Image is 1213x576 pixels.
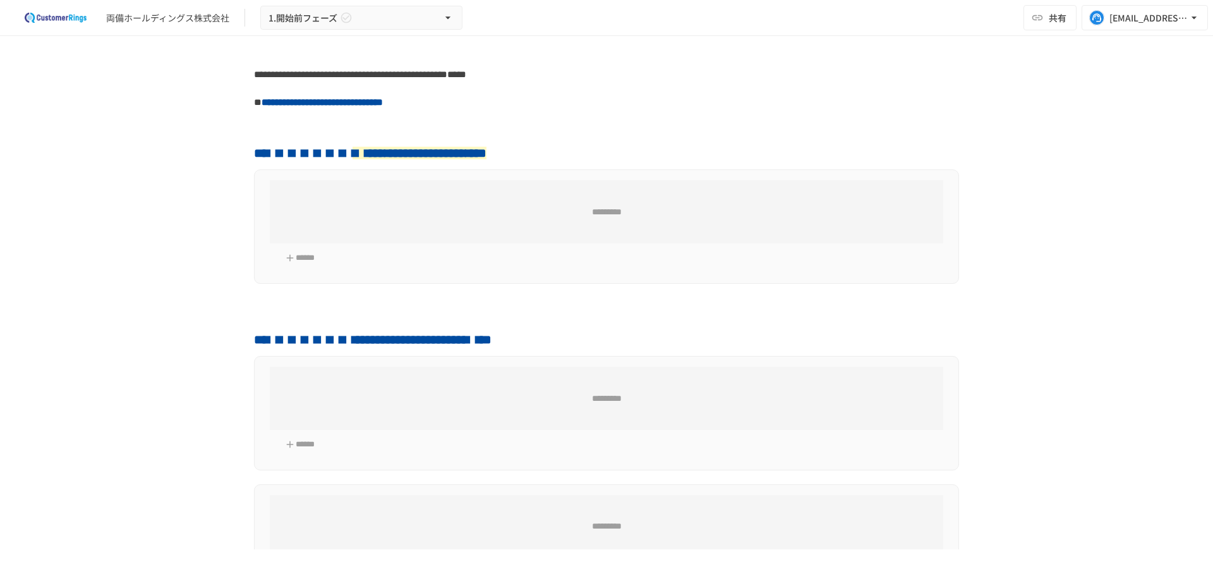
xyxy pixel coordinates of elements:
[1049,11,1066,25] span: 共有
[1023,5,1077,30] button: 共有
[1109,10,1188,26] div: [EMAIL_ADDRESS][PERSON_NAME][DOMAIN_NAME]
[260,6,462,30] button: 1.開始前フェーズ
[15,8,96,28] img: 2eEvPB0nRDFhy0583kMjGN2Zv6C2P7ZKCFl8C3CzR0M
[106,11,229,25] div: 両備ホールディングス株式会社
[1082,5,1208,30] button: [EMAIL_ADDRESS][PERSON_NAME][DOMAIN_NAME]
[269,10,337,26] span: 1.開始前フェーズ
